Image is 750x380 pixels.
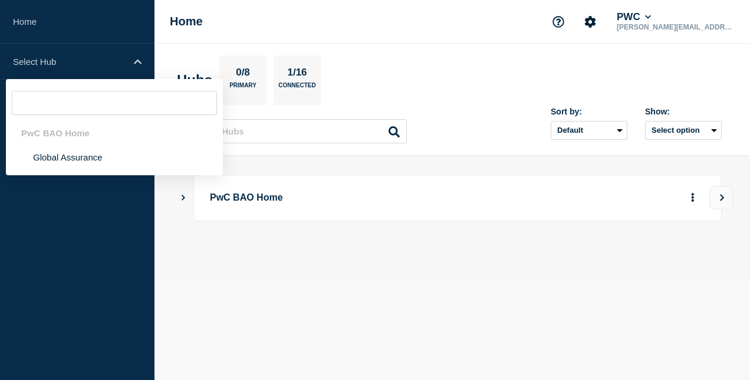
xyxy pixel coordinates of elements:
[283,67,311,82] p: 1/16
[578,9,603,34] button: Account settings
[6,121,223,145] div: PwC BAO Home
[232,67,255,82] p: 0/8
[180,194,186,202] button: Show Connected Hubs
[278,82,315,94] p: Connected
[709,186,733,209] button: View
[551,107,627,116] div: Sort by:
[614,11,653,23] button: PWC
[551,121,627,140] select: Sort by
[170,15,203,28] h1: Home
[13,57,126,67] p: Select Hub
[685,187,700,209] button: More actions
[229,82,256,94] p: Primary
[645,121,722,140] button: Select option
[183,119,407,143] input: Search Hubs
[546,9,571,34] button: Support
[614,23,737,31] p: [PERSON_NAME][EMAIL_ADDRESS][DOMAIN_NAME]
[177,72,212,89] h2: Hubs
[210,187,636,209] p: PwC BAO Home
[6,145,223,169] li: Global Assurance
[645,107,722,116] div: Show:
